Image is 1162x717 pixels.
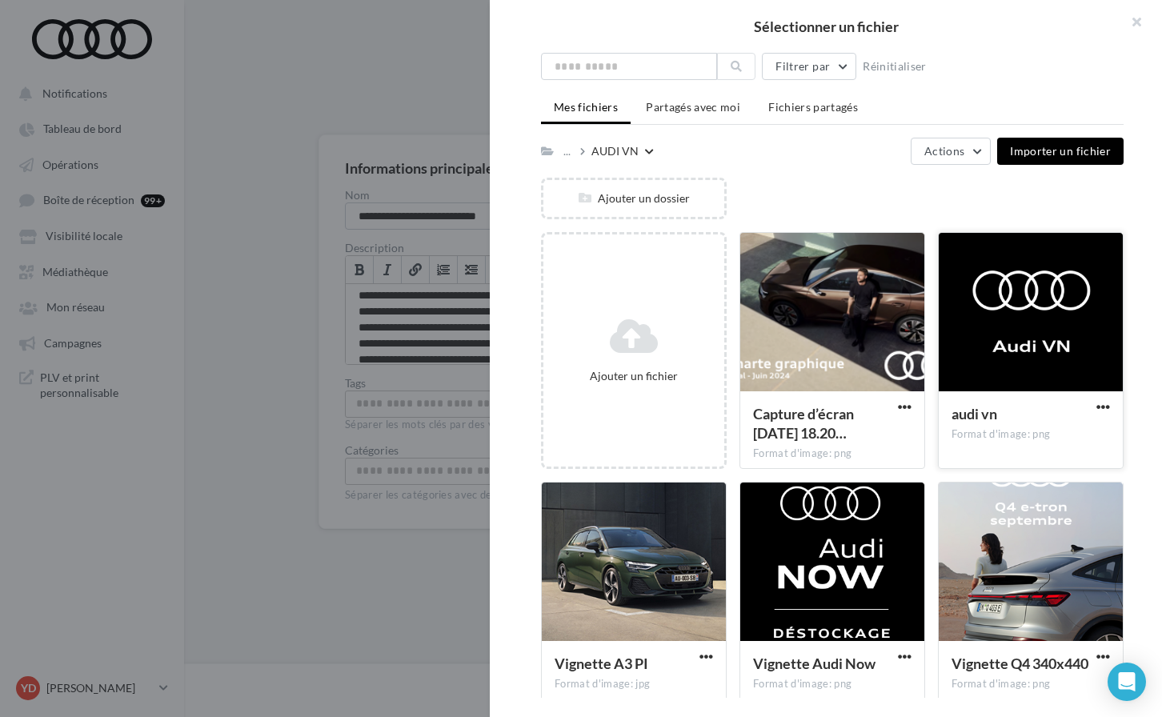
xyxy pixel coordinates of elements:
span: Mes fichiers [554,100,618,114]
div: Format d'image: png [952,677,1110,691]
span: Importer un fichier [1010,144,1111,158]
span: Capture d’écran 2024-06-06 à 18.20.36 [753,405,854,442]
div: Open Intercom Messenger [1108,663,1146,701]
h2: Sélectionner un fichier [515,19,1136,34]
span: audi vn [952,405,997,423]
button: Filtrer par [762,53,856,80]
div: Format d'image: png [952,427,1110,442]
button: Importer un fichier [997,138,1124,165]
div: Ajouter un fichier [550,368,718,384]
button: Réinitialiser [856,57,933,76]
div: Format d'image: png [753,677,912,691]
span: Partagés avec moi [646,100,740,114]
div: ... [560,140,574,162]
span: Vignette Audi Now [753,655,876,672]
button: Actions [911,138,991,165]
span: Fichiers partagés [768,100,858,114]
span: Actions [924,144,964,158]
div: Ajouter un dossier [543,190,724,206]
div: Format d'image: jpg [555,677,713,691]
span: Vignette A3 PI [555,655,648,672]
span: Vignette Q4 340x440 [952,655,1088,672]
div: Format d'image: png [753,447,912,461]
div: AUDI VN [591,143,639,159]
